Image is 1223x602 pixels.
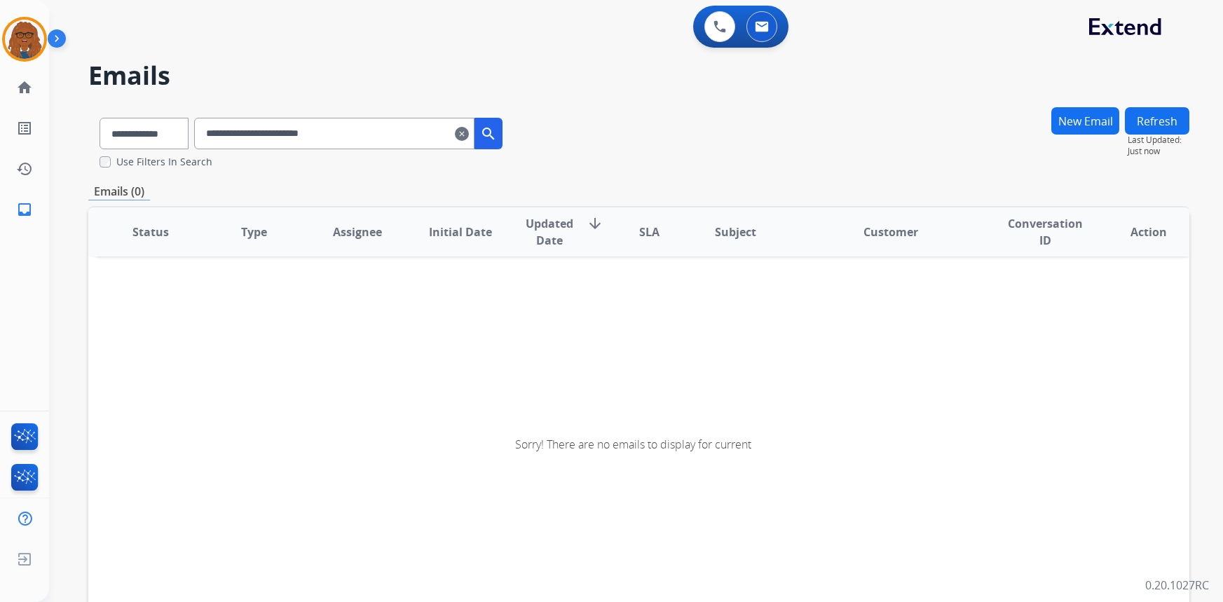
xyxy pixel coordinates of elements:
span: Customer [863,224,918,240]
mat-icon: home [16,79,33,96]
mat-icon: arrow_downward [587,215,603,232]
span: Initial Date [429,224,492,240]
span: Sorry! There are no emails to display for current [515,437,751,452]
img: avatar [5,20,44,59]
mat-icon: clear [455,125,469,142]
p: Emails (0) [88,183,150,200]
span: SLA [639,224,660,240]
button: Refresh [1125,107,1189,135]
th: Action [1086,207,1189,256]
mat-icon: search [480,125,497,142]
p: 0.20.1027RC [1145,577,1209,594]
mat-icon: history [16,160,33,177]
span: Status [132,224,169,240]
h2: Emails [88,62,1189,90]
span: Subject [715,224,756,240]
span: Updated Date [524,215,575,249]
span: Conversation ID [1005,215,1085,249]
span: Assignee [333,224,382,240]
label: Use Filters In Search [116,155,212,169]
mat-icon: list_alt [16,120,33,137]
mat-icon: inbox [16,201,33,218]
button: New Email [1051,107,1119,135]
span: Type [241,224,267,240]
span: Just now [1128,146,1189,157]
span: Last Updated: [1128,135,1189,146]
